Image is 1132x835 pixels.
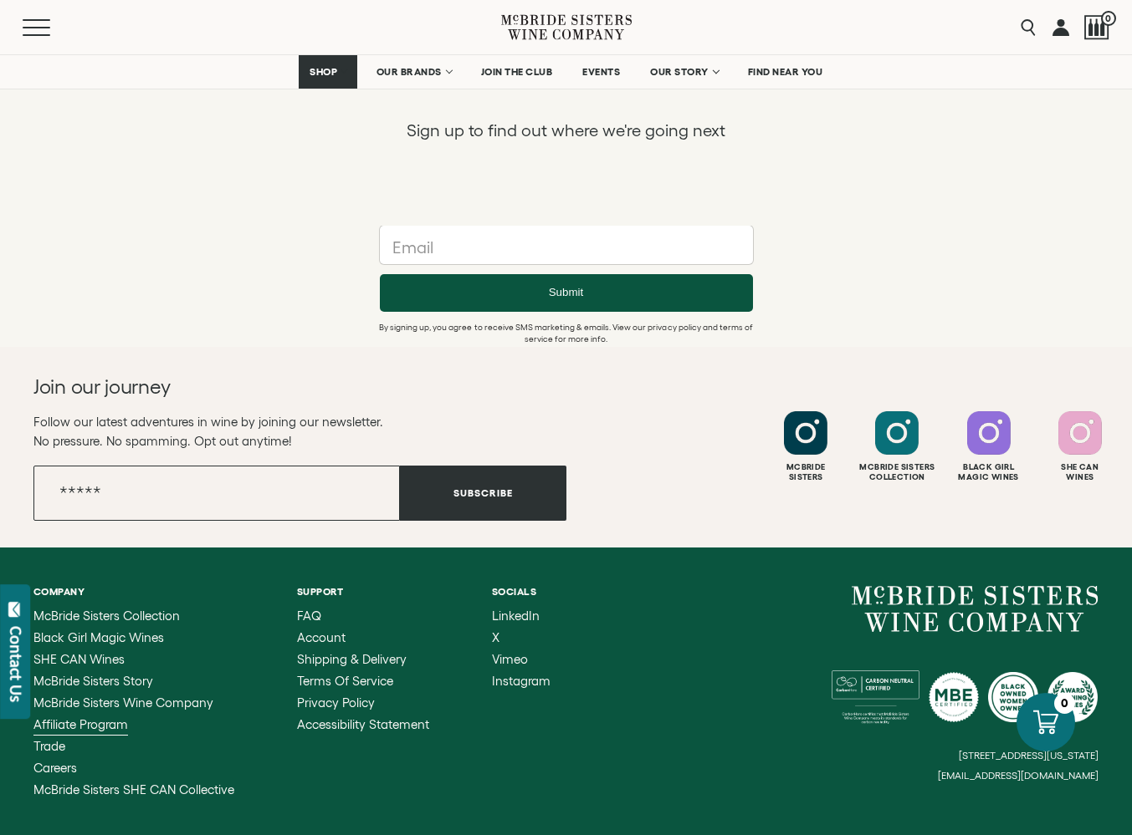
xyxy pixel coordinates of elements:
span: Black Girl Magic Wines [33,630,164,644]
a: FAQ [297,609,429,623]
a: Affiliate Program [33,718,234,731]
span: Account [297,630,346,644]
span: Privacy Policy [297,695,375,710]
a: Black Girl Magic Wines [33,631,234,644]
a: McBride Sisters Collection [33,609,234,623]
span: OUR BRANDS [376,66,442,78]
span: Trade [33,739,65,753]
span: SHOP [310,66,338,78]
a: JOIN THE CLUB [470,55,564,89]
span: McBride Sisters SHE CAN Collective [33,782,234,797]
a: Vimeo [492,653,551,666]
a: Follow McBride Sisters Collection on Instagram Mcbride SistersCollection [853,411,940,482]
a: FIND NEAR YOU [737,55,834,89]
span: McBride Sisters Collection [33,608,180,623]
a: OUR STORY [639,55,729,89]
input: Email [33,466,400,521]
div: Mcbride Sisters Collection [853,462,940,482]
a: McBride Sisters Wine Company [852,586,1099,633]
a: SHOP [299,55,357,89]
a: Careers [33,761,234,775]
span: FIND NEAR YOU [748,66,823,78]
span: Affiliate Program [33,717,128,731]
a: Instagram [492,675,551,688]
a: Follow McBride Sisters on Instagram McbrideSisters [762,411,849,482]
a: McBride Sisters SHE CAN Collective [33,783,234,797]
span: McBride Sisters Wine Company [33,695,213,710]
a: OUR BRANDS [366,55,462,89]
a: Trade [33,740,234,753]
span: FAQ [297,608,321,623]
a: McBride Sisters Story [33,675,234,688]
span: Shipping & Delivery [297,652,407,666]
a: EVENTS [571,55,631,89]
div: 0 [1054,693,1075,714]
a: Shipping & Delivery [297,653,429,666]
a: Privacy Policy [297,696,429,710]
p: Sign up to find out where we're going next [407,120,726,141]
span: Vimeo [492,652,528,666]
a: SHE CAN Wines [33,653,234,666]
a: Accessibility Statement [297,718,429,731]
button: Subscribe [400,466,566,521]
span: Instagram [492,674,551,688]
span: Careers [33,761,77,775]
div: Mcbride Sisters [762,462,849,482]
div: Contact Us [8,626,24,702]
small: [STREET_ADDRESS][US_STATE] [959,750,1099,761]
a: LinkedIn [492,609,551,623]
h2: Join our journey [33,374,513,400]
button: Mobile Menu Trigger [23,19,83,36]
span: Terms of Service [297,674,393,688]
a: Follow Black Girl Magic Wines on Instagram Black GirlMagic Wines [945,411,1032,482]
div: Black Girl Magic Wines [945,462,1032,482]
small: [EMAIL_ADDRESS][DOMAIN_NAME] [938,770,1099,782]
span: JOIN THE CLUB [481,66,553,78]
a: Terms of Service [297,675,429,688]
span: SHE CAN Wines [33,652,125,666]
span: OUR STORY [650,66,709,78]
a: McBride Sisters Wine Company [33,696,234,710]
span: LinkedIn [492,608,540,623]
span: 0 [1101,11,1116,26]
span: McBride Sisters Story [33,674,153,688]
p: Follow our latest adventures in wine by joining our newsletter. No pressure. No spamming. Opt out... [33,412,566,451]
a: Account [297,631,429,644]
span: X [492,630,499,644]
a: Follow SHE CAN Wines on Instagram She CanWines [1037,411,1124,482]
a: X [492,631,551,644]
span: EVENTS [582,66,620,78]
div: She Can Wines [1037,462,1124,482]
